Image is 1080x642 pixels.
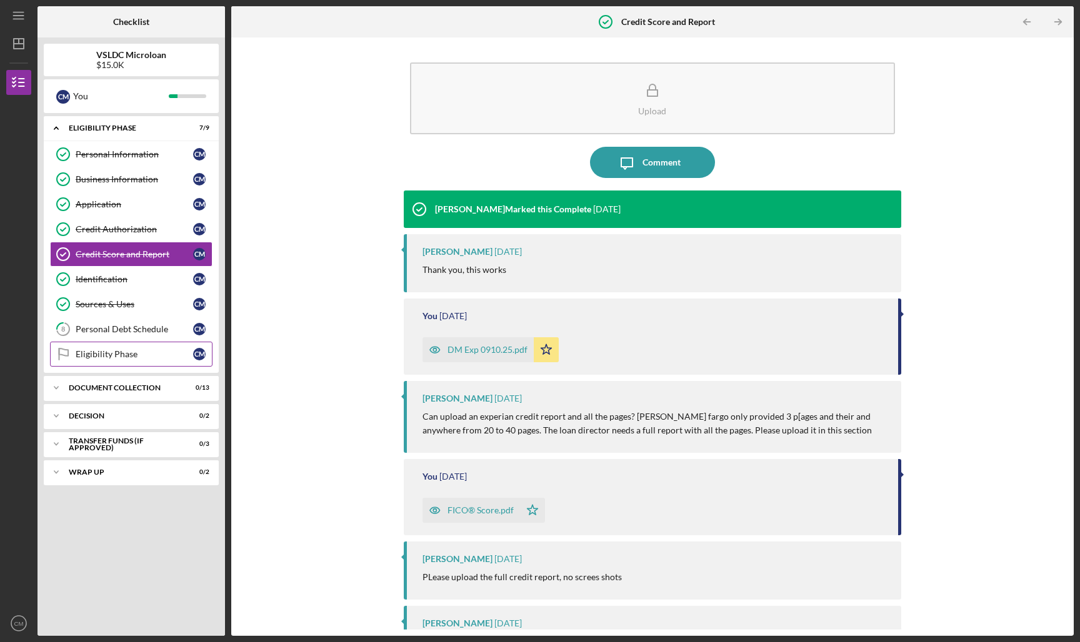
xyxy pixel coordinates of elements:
[422,472,437,481] div: You
[494,618,522,628] time: 2025-09-08 23:19
[69,437,178,452] div: Transfer Funds (If Approved)
[56,90,70,104] div: C M
[76,249,193,259] div: Credit Score and Report
[69,124,178,132] div: Eligibility Phase
[494,393,522,403] time: 2025-09-09 04:36
[76,149,193,159] div: Personal Information
[422,618,492,628] div: [PERSON_NAME]
[76,199,193,209] div: Application
[187,468,209,476] div: 0 / 2
[193,223,206,235] div: C M
[6,611,31,636] button: CM
[494,247,522,257] time: 2025-09-15 19:30
[193,298,206,310] div: C M
[422,498,545,523] button: FICO® Score.pdf
[96,60,166,70] div: $15.0K
[410,62,896,134] button: Upload
[422,247,492,257] div: [PERSON_NAME]
[69,412,178,420] div: Decision
[50,292,212,317] a: Sources & UsesCM
[50,267,212,292] a: IdentificationCM
[422,570,622,584] p: PLease upload the full credit report, no screes shots
[422,311,437,321] div: You
[96,50,166,60] b: VSLDC Microloan
[590,147,715,178] button: Comment
[193,148,206,160] div: C M
[50,342,212,367] a: Eligibility PhaseCM
[76,224,193,234] div: Credit Authorization
[422,554,492,564] div: [PERSON_NAME]
[187,124,209,132] div: 7 / 9
[593,204,621,214] time: 2025-09-15 19:30
[193,173,206,185] div: C M
[69,468,178,476] div: Wrap Up
[76,324,193,334] div: Personal Debt Schedule
[193,198,206,210] div: C M
[187,384,209,392] div: 0 / 13
[76,349,193,359] div: Eligibility Phase
[50,217,212,242] a: Credit AuthorizationCM
[50,167,212,192] a: Business InformationCM
[76,274,193,284] div: Identification
[439,472,467,481] time: 2025-09-09 03:30
[422,263,506,277] p: Thank you, this works
[50,317,212,342] a: 8Personal Debt ScheduleCM
[439,311,467,321] time: 2025-09-11 23:30
[50,192,212,217] a: ApplicationCM
[69,384,178,392] div: Document Collection
[193,323,206,335] div: C M
[642,147,681,178] div: Comment
[447,505,514,515] div: FICO® Score.pdf
[187,412,209,420] div: 0 / 2
[422,410,889,438] p: Can upload an experian credit report and all the pages? [PERSON_NAME] fargo only provided 3 p[age...
[193,273,206,285] div: C M
[113,17,149,27] b: Checklist
[638,106,666,116] div: Upload
[50,242,212,267] a: Credit Score and ReportCM
[447,345,527,355] div: DM Exp 0910.25.pdf
[193,348,206,360] div: C M
[494,554,522,564] time: 2025-09-08 23:21
[61,325,65,333] tspan: 8
[621,17,715,27] b: Credit Score and Report
[73,86,169,107] div: You
[193,248,206,260] div: C M
[187,440,209,448] div: 0 / 3
[422,393,492,403] div: [PERSON_NAME]
[435,204,591,214] div: [PERSON_NAME] Marked this Complete
[422,337,559,362] button: DM Exp 0910.25.pdf
[50,142,212,167] a: Personal InformationCM
[76,174,193,184] div: Business Information
[14,620,24,627] text: CM
[76,299,193,309] div: Sources & Uses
